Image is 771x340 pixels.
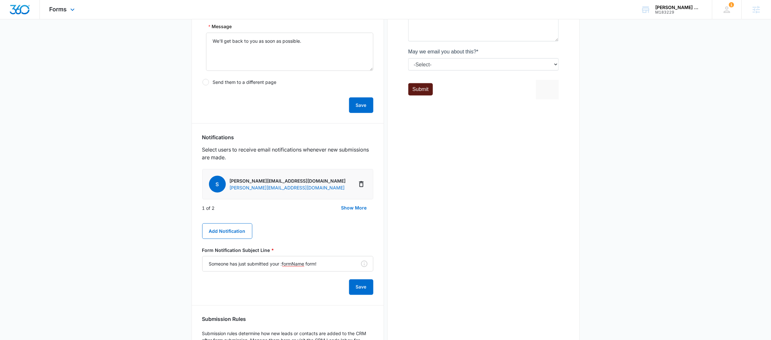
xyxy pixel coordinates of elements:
[349,97,373,113] button: Save
[655,5,703,10] div: account name
[230,177,346,184] p: [PERSON_NAME][EMAIL_ADDRESS][DOMAIN_NAME]
[356,179,367,189] button: Delete Notification
[4,192,20,198] span: Submit
[206,33,373,71] textarea: Message
[128,186,211,205] iframe: reCAPTCHA
[209,23,232,30] label: Message
[202,146,373,161] p: Select users to receive email notifications whenever new submissions are made.
[349,279,373,295] button: Save
[202,134,234,141] h3: Notifications
[202,205,215,211] p: 1 of 2
[202,247,373,254] label: Form Notification Subject Line
[202,223,252,239] button: Add Notification
[729,2,734,7] span: 1
[729,2,734,7] div: notifications count
[202,316,246,323] h3: Submission Rules
[50,6,67,13] span: Forms
[230,184,346,191] p: [PERSON_NAME][EMAIL_ADDRESS][DOMAIN_NAME]
[202,79,373,86] label: Send them to a different page
[209,176,226,193] span: S
[655,10,703,15] div: account id
[335,200,373,216] button: Show More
